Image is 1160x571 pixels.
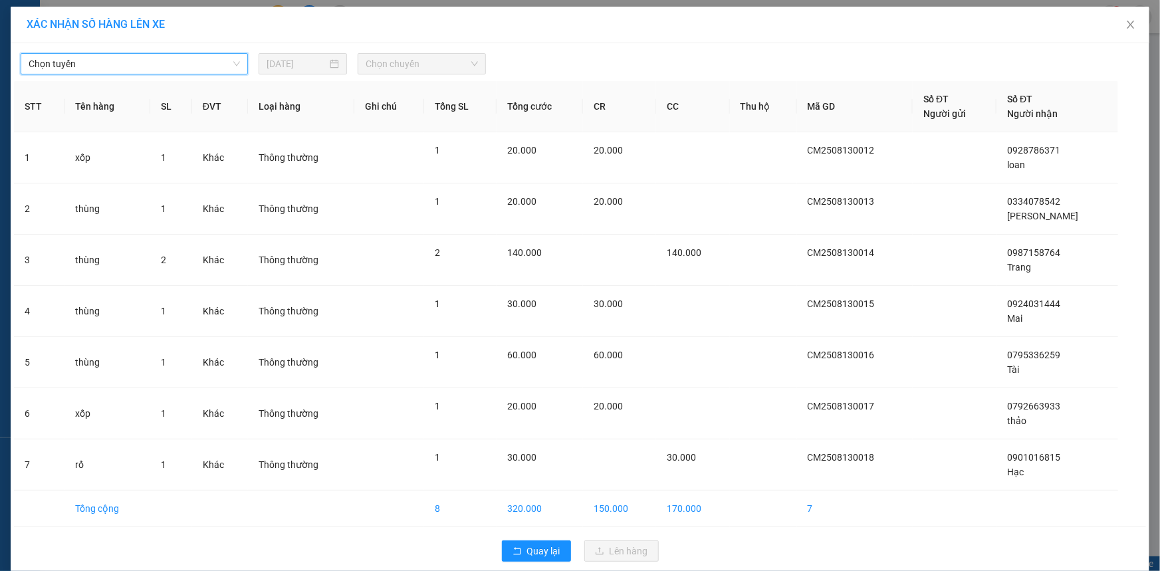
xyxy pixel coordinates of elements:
span: 1 [161,357,166,368]
button: rollbackQuay lại [502,540,571,562]
td: rổ [64,439,150,491]
span: 1 [161,459,166,470]
span: CM2508130017 [808,401,875,411]
span: rollback [513,546,522,557]
button: Close [1112,7,1149,44]
th: Ghi chú [354,81,424,132]
span: 1 [161,203,166,214]
th: ĐVT [192,81,248,132]
span: 0924031444 [1007,298,1060,309]
td: thùng [64,286,150,337]
td: Khác [192,132,248,183]
span: [PERSON_NAME] [1007,211,1078,221]
span: 20.000 [507,196,536,207]
td: Khác [192,235,248,286]
th: Tổng SL [424,81,497,132]
td: 1 [14,132,64,183]
td: 150.000 [583,491,656,527]
span: 1 [435,401,440,411]
span: Quay lại [527,544,560,558]
span: Người gửi [923,108,966,119]
span: Hạc [1007,467,1024,477]
th: Thu hộ [730,81,797,132]
th: Mã GD [797,81,913,132]
span: 0792663933 [1007,401,1060,411]
span: 60.000 [507,350,536,360]
th: Tên hàng [64,81,150,132]
span: Mai [1007,313,1022,324]
span: thảo [1007,415,1026,426]
span: 20.000 [507,401,536,411]
td: Thông thường [248,439,354,491]
span: 1 [161,408,166,419]
span: Người nhận [1007,108,1058,119]
span: CM2508130012 [808,145,875,156]
td: Khác [192,439,248,491]
span: CM2508130016 [808,350,875,360]
span: 20.000 [507,145,536,156]
th: CC [656,81,729,132]
span: XÁC NHẬN SỐ HÀNG LÊN XE [27,18,165,31]
td: Khác [192,286,248,337]
span: 60.000 [594,350,623,360]
td: Khác [192,388,248,439]
span: 1 [435,145,440,156]
td: Thông thường [248,132,354,183]
span: 0901016815 [1007,452,1060,463]
td: 320.000 [497,491,583,527]
td: xốp [64,388,150,439]
span: 0928786371 [1007,145,1060,156]
span: Trang [1007,262,1031,273]
span: 140.000 [667,247,701,258]
td: Khác [192,183,248,235]
th: Loại hàng [248,81,354,132]
span: 1 [435,452,440,463]
span: 1 [161,306,166,316]
span: 0334078542 [1007,196,1060,207]
td: 2 [14,183,64,235]
span: CM2508130015 [808,298,875,309]
td: Thông thường [248,388,354,439]
input: 13/08/2025 [267,57,327,71]
span: 30.000 [507,298,536,309]
span: 0795336259 [1007,350,1060,360]
span: close [1125,19,1136,30]
td: 7 [14,439,64,491]
span: 140.000 [507,247,542,258]
span: 20.000 [594,145,623,156]
td: Khác [192,337,248,388]
th: CR [583,81,656,132]
td: 5 [14,337,64,388]
span: CM2508130013 [808,196,875,207]
span: 20.000 [594,196,623,207]
span: loan [1007,160,1025,170]
td: Thông thường [248,235,354,286]
span: 2 [435,247,440,258]
td: Thông thường [248,183,354,235]
span: Chọn chuyến [366,54,478,74]
span: 30.000 [594,298,623,309]
td: Thông thường [248,286,354,337]
span: Số ĐT [923,94,949,104]
span: 20.000 [594,401,623,411]
th: Tổng cước [497,81,583,132]
span: CM2508130018 [808,452,875,463]
td: thùng [64,337,150,388]
td: 4 [14,286,64,337]
td: 6 [14,388,64,439]
td: 8 [424,491,497,527]
span: 1 [435,196,440,207]
td: 7 [797,491,913,527]
span: Chọn tuyến [29,54,240,74]
span: 1 [161,152,166,163]
span: 30.000 [507,452,536,463]
button: uploadLên hàng [584,540,659,562]
span: Tài [1007,364,1019,375]
span: 1 [435,350,440,360]
span: 1 [435,298,440,309]
span: 0987158764 [1007,247,1060,258]
span: 30.000 [667,452,696,463]
span: CM2508130014 [808,247,875,258]
td: 3 [14,235,64,286]
td: thùng [64,235,150,286]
